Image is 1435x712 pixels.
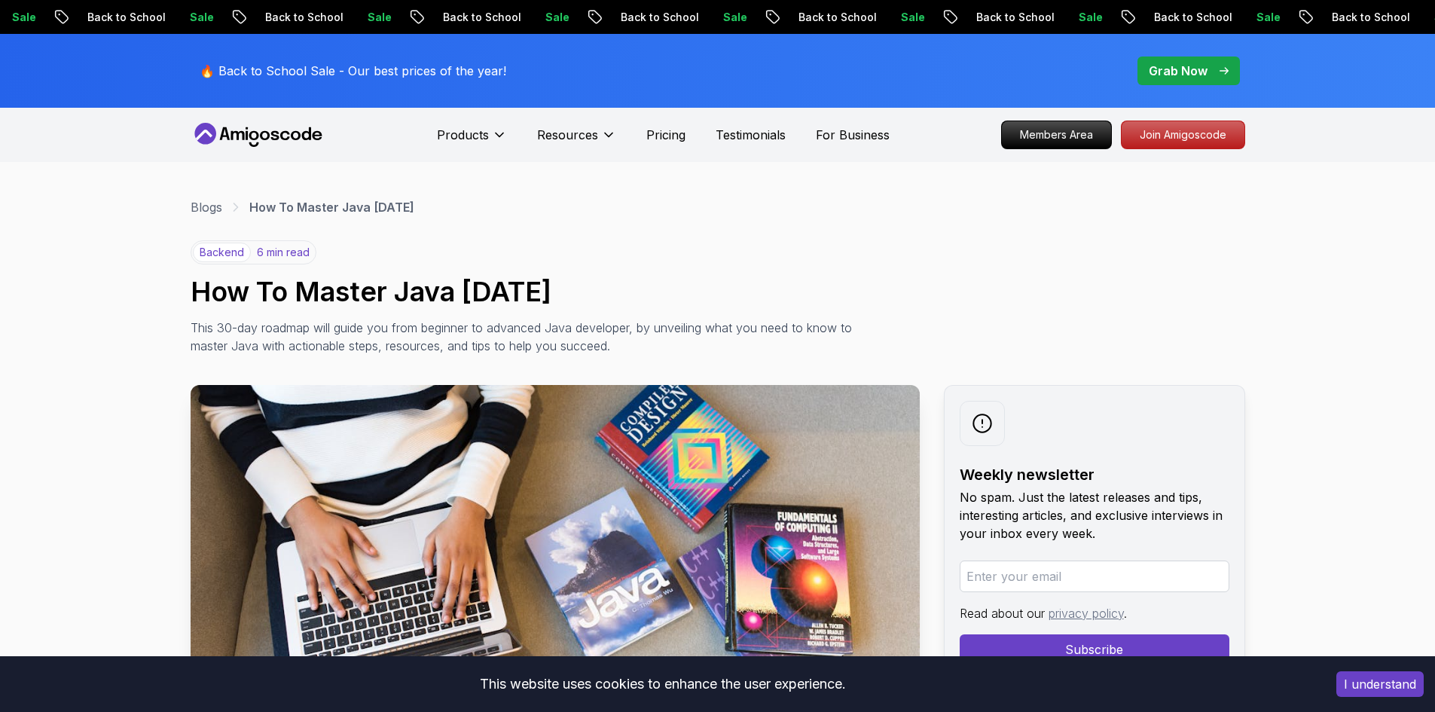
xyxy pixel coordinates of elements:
[607,10,710,25] p: Back to School
[710,10,758,25] p: Sale
[816,126,890,144] a: For Business
[249,198,414,216] p: How To Master Java [DATE]
[1002,121,1111,148] p: Members Area
[960,561,1229,592] input: Enter your email
[960,634,1229,665] button: Subscribe
[257,245,310,260] p: 6 min read
[1140,10,1243,25] p: Back to School
[960,464,1229,485] h2: Weekly newsletter
[963,10,1065,25] p: Back to School
[1149,62,1208,80] p: Grab Now
[960,604,1229,622] p: Read about our .
[1065,10,1113,25] p: Sale
[1336,671,1424,697] button: Accept cookies
[537,126,598,144] p: Resources
[429,10,532,25] p: Back to School
[437,126,489,144] p: Products
[11,668,1314,701] div: This website uses cookies to enhance the user experience.
[716,126,786,144] a: Testimonials
[74,10,176,25] p: Back to School
[1001,121,1112,149] a: Members Area
[532,10,580,25] p: Sale
[191,319,866,355] p: This 30-day roadmap will guide you from beginner to advanced Java developer, by unveiling what yo...
[887,10,936,25] p: Sale
[785,10,887,25] p: Back to School
[437,126,507,156] button: Products
[1121,121,1245,149] a: Join Amigoscode
[1318,10,1421,25] p: Back to School
[1049,606,1124,621] a: privacy policy
[200,62,506,80] p: 🔥 Back to School Sale - Our best prices of the year!
[252,10,354,25] p: Back to School
[193,243,251,262] p: backend
[354,10,402,25] p: Sale
[191,277,1245,307] h1: How To Master Java [DATE]
[1122,121,1244,148] p: Join Amigoscode
[176,10,224,25] p: Sale
[646,126,685,144] a: Pricing
[191,198,222,216] a: Blogs
[1243,10,1291,25] p: Sale
[537,126,616,156] button: Resources
[960,488,1229,542] p: No spam. Just the latest releases and tips, interesting articles, and exclusive interviews in you...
